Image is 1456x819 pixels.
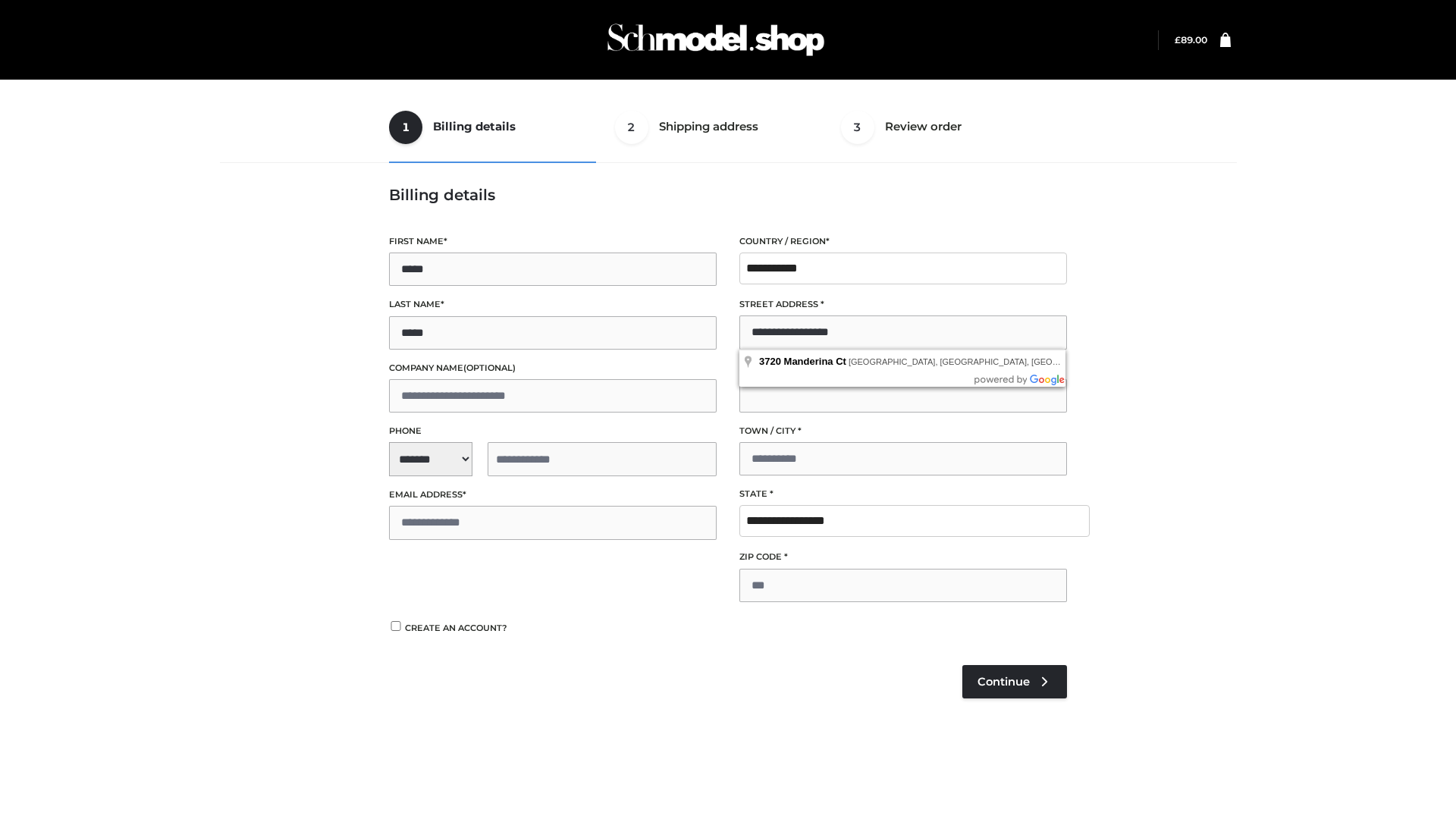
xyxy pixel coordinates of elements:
[977,675,1030,689] span: Continue
[405,623,507,633] span: Create an account?
[739,487,1067,501] label: State
[463,362,516,373] span: (optional)
[602,10,830,70] img: Schmodel Admin 964
[1175,34,1207,45] a: £89.00
[849,357,1119,366] span: [GEOGRAPHIC_DATA], [GEOGRAPHIC_DATA], [GEOGRAPHIC_DATA]
[739,550,1067,564] label: ZIP Code
[389,621,403,631] input: Create an account?
[739,297,1067,312] label: Street address
[1175,34,1207,45] bdi: 89.00
[962,665,1067,698] a: Continue
[739,234,1067,249] label: Country / Region
[759,356,781,367] span: 3720
[389,488,717,502] label: Email address
[389,186,1067,204] h3: Billing details
[739,424,1067,438] label: Town / City
[389,424,717,438] label: Phone
[1175,34,1181,45] span: £
[389,361,717,375] label: Company name
[389,297,717,312] label: Last name
[784,356,846,367] span: Manderina Ct
[389,234,717,249] label: First name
